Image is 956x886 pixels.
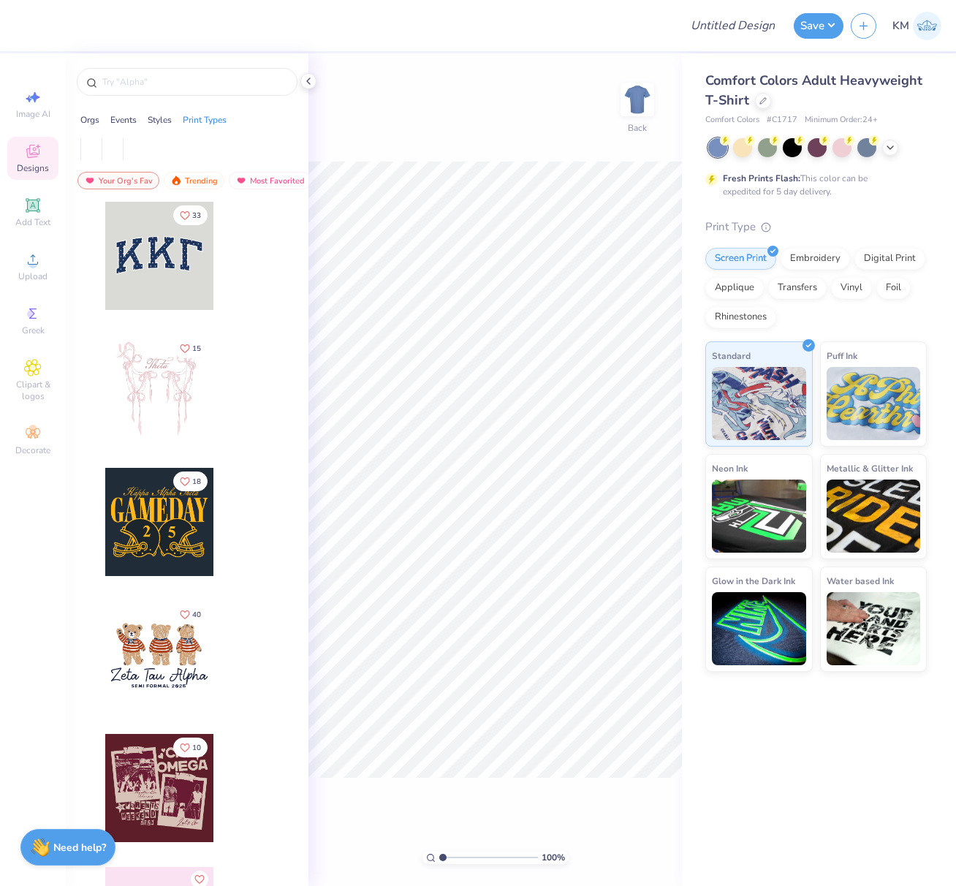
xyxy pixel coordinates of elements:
[827,573,894,588] span: Water based Ink
[892,12,941,40] a: KM
[173,738,208,757] button: Like
[705,248,776,270] div: Screen Print
[623,85,652,114] img: Back
[827,348,857,363] span: Puff Ink
[173,205,208,225] button: Like
[767,114,797,126] span: # C1717
[77,172,159,189] div: Your Org's Fav
[16,108,50,120] span: Image AI
[712,480,806,553] img: Neon Ink
[164,172,224,189] div: Trending
[18,270,48,282] span: Upload
[712,573,795,588] span: Glow in the Dark Ink
[110,113,137,126] div: Events
[705,114,759,126] span: Comfort Colors
[101,75,288,89] input: Try "Alpha"
[712,367,806,440] img: Standard
[148,113,172,126] div: Styles
[805,114,878,126] span: Minimum Order: 24 +
[80,113,99,126] div: Orgs
[173,338,208,358] button: Like
[827,367,921,440] img: Puff Ink
[768,277,827,299] div: Transfers
[17,162,49,174] span: Designs
[712,592,806,665] img: Glow in the Dark Ink
[705,306,776,328] div: Rhinestones
[794,13,843,39] button: Save
[53,841,106,855] strong: Need help?
[229,172,311,189] div: Most Favorited
[192,212,201,219] span: 33
[705,277,764,299] div: Applique
[723,172,903,198] div: This color can be expedited for 5 day delivery.
[192,345,201,352] span: 15
[170,175,182,186] img: trending.gif
[192,611,201,618] span: 40
[705,219,927,235] div: Print Type
[876,277,911,299] div: Foil
[854,248,925,270] div: Digital Print
[705,72,922,109] span: Comfort Colors Adult Heavyweight T-Shirt
[827,480,921,553] img: Metallic & Glitter Ink
[173,605,208,624] button: Like
[15,216,50,228] span: Add Text
[712,348,751,363] span: Standard
[84,175,96,186] img: most_fav.gif
[15,444,50,456] span: Decorate
[712,461,748,476] span: Neon Ink
[192,744,201,751] span: 10
[913,12,941,40] img: Katrina Mae Mijares
[7,379,58,402] span: Clipart & logos
[827,461,913,476] span: Metallic & Glitter Ink
[192,478,201,485] span: 18
[173,472,208,491] button: Like
[827,592,921,665] img: Water based Ink
[679,11,786,40] input: Untitled Design
[831,277,872,299] div: Vinyl
[183,113,227,126] div: Print Types
[235,175,247,186] img: most_fav.gif
[542,851,565,864] span: 100 %
[628,121,647,135] div: Back
[723,173,800,184] strong: Fresh Prints Flash:
[781,248,850,270] div: Embroidery
[892,18,909,34] span: KM
[22,325,45,336] span: Greek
